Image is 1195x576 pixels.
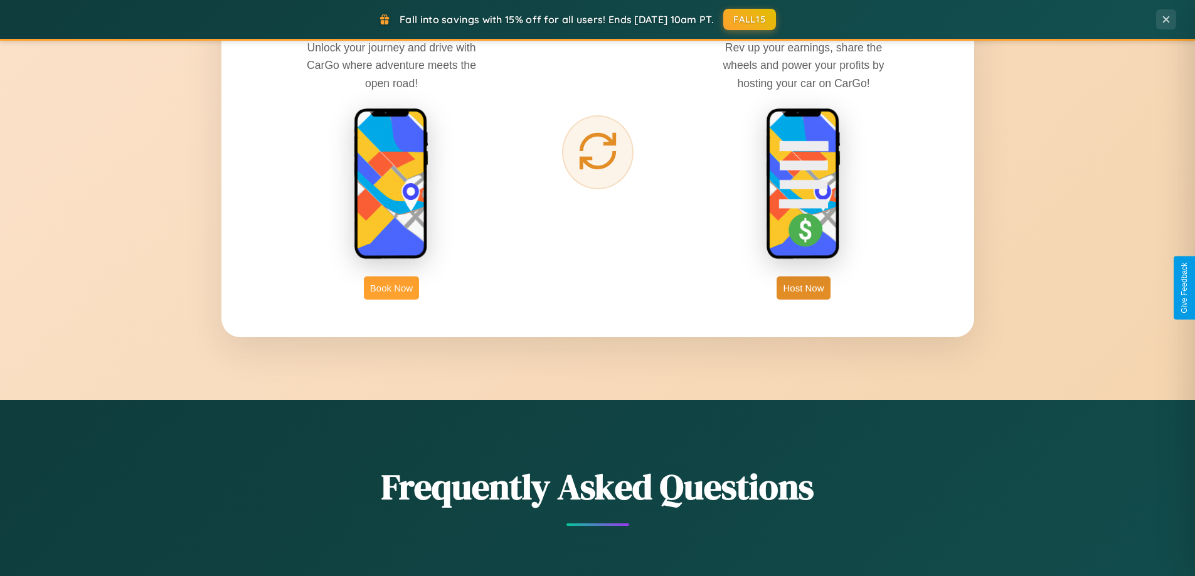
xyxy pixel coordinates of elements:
span: Fall into savings with 15% off for all users! Ends [DATE] 10am PT. [400,13,714,26]
img: rent phone [354,108,429,261]
p: Rev up your earnings, share the wheels and power your profits by hosting your car on CarGo! [709,39,898,92]
h2: Frequently Asked Questions [221,463,974,511]
button: Host Now [777,276,830,300]
p: Unlock your journey and drive with CarGo where adventure meets the open road! [297,39,486,92]
img: host phone [766,108,841,261]
button: Book Now [364,276,419,300]
button: FALL15 [723,9,776,30]
div: Give Feedback [1180,263,1189,313]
